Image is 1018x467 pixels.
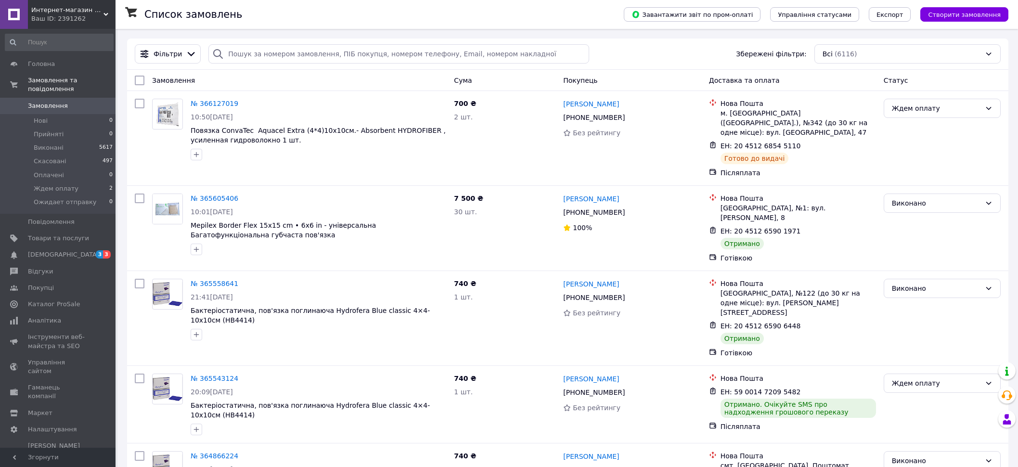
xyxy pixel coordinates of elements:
span: Відгуки [28,267,53,276]
div: Нова Пошта [721,374,876,383]
span: 0 [109,198,113,207]
span: 2 шт. [454,113,473,121]
span: Нові [34,117,48,125]
span: Покупець [563,77,597,84]
span: 497 [103,157,113,166]
span: Товари та послуги [28,234,89,243]
span: Повідомлення [28,218,75,226]
span: 700 ₴ [454,100,476,107]
span: ЕН: 20 4512 6590 1971 [721,227,801,235]
a: Фото товару [152,374,183,404]
span: ЕН: 20 4512 6590 6448 [721,322,801,330]
a: Фото товару [152,194,183,224]
div: Отримано [721,238,764,249]
a: № 366127019 [191,100,238,107]
span: Прийняті [34,130,64,139]
img: Фото товару [153,282,182,306]
span: Управління сайтом [28,358,89,376]
span: 21:41[DATE] [191,293,233,301]
div: Отримано [721,333,764,344]
div: Ваш ID: 2391262 [31,14,116,23]
div: Нова Пошта [721,451,876,461]
span: Завантажити звіт по пром-оплаті [631,10,753,19]
a: [PERSON_NAME] [563,279,619,289]
span: 0 [109,130,113,139]
div: Ждем оплату [892,378,981,389]
span: ЕН: 59 0014 7209 5482 [721,388,801,396]
span: Маркет [28,409,52,417]
img: Фото товару [153,194,182,224]
a: № 365558641 [191,280,238,287]
a: Бактеріостатична, пов'язка поглинаюча Hydrofera Blue classic 4×4- 10х10см (HB4414) [191,402,430,419]
span: 3 [96,250,103,259]
a: № 365605406 [191,195,238,202]
span: Cума [454,77,472,84]
span: Збережені фільтри: [736,49,806,59]
div: Готівкою [721,253,876,263]
span: 7 500 ₴ [454,195,483,202]
div: [GEOGRAPHIC_DATA], №122 (до 30 кг на одне місце): вул. [PERSON_NAME][STREET_ADDRESS] [721,288,876,317]
div: Готівкою [721,348,876,358]
span: Головна [28,60,55,68]
span: [PHONE_NUMBER] [563,114,625,121]
span: 740 ₴ [454,452,476,460]
span: Фільтри [154,49,182,59]
span: Замовлення [28,102,68,110]
span: 5617 [99,143,113,152]
span: Замовлення [152,77,195,84]
span: 740 ₴ [454,280,476,287]
span: Каталог ProSale [28,300,80,309]
span: Замовлення та повідомлення [28,76,116,93]
a: [PERSON_NAME] [563,99,619,109]
span: [PHONE_NUMBER] [563,208,625,216]
div: Нова Пошта [721,279,876,288]
a: Фото товару [152,279,183,310]
span: Без рейтингу [573,129,620,137]
span: Без рейтингу [573,404,620,412]
a: Створити замовлення [911,10,1008,18]
a: Mepilex Border Flex 15x15 cm • 6x6 in - універсальна Багатофункціональна губчаста пов'язка [191,221,376,239]
a: № 364866224 [191,452,238,460]
h1: Список замовлень [144,9,242,20]
span: ЕН: 20 4512 6854 5110 [721,142,801,150]
div: Нова Пошта [721,99,876,108]
span: Скасовані [34,157,66,166]
button: Експорт [869,7,911,22]
div: м. [GEOGRAPHIC_DATA] ([GEOGRAPHIC_DATA].), №342 (до 30 кг на одне місце): вул. [GEOGRAPHIC_DATA], 47 [721,108,876,137]
span: Управління статусами [778,11,851,18]
span: 1 шт. [454,293,473,301]
span: Створити замовлення [928,11,1001,18]
span: Ожидает отправку [34,198,97,207]
button: Управління статусами [770,7,859,22]
span: [PHONE_NUMBER] [563,389,625,396]
div: Готово до видачі [721,153,789,164]
a: Фото товару [152,99,183,130]
span: 2 [109,184,113,193]
a: Повязка ConvaTec Aquacel Extra (4*4)10х10см.- Absorbent HYDROFIBER , усиленная гидроволокно 1 шт. [191,127,446,144]
span: Ждем оплату [34,184,78,193]
input: Пошук за номером замовлення, ПІБ покупця, номером телефону, Email, номером накладної [208,44,589,64]
div: Нова Пошта [721,194,876,203]
span: Експорт [876,11,903,18]
span: Статус [884,77,908,84]
span: 10:50[DATE] [191,113,233,121]
div: Виконано [892,198,981,208]
span: 0 [109,171,113,180]
span: 3 [103,250,111,259]
a: Бактеріостатична, пов'язка поглинаюча Hydrofera Blue classic 4×4- 10х10см (HB4414) [191,307,430,324]
div: Післяплата [721,168,876,178]
span: 100% [573,224,592,232]
span: 10:01[DATE] [191,208,233,216]
span: Гаманець компанії [28,383,89,401]
div: Ждем оплату [892,103,981,114]
span: Інструменти веб-майстра та SEO [28,333,89,350]
span: Оплачені [34,171,64,180]
div: Виконано [892,455,981,466]
button: Завантажити звіт по пром-оплаті [624,7,760,22]
span: [DEMOGRAPHIC_DATA] [28,250,99,259]
div: [GEOGRAPHIC_DATA], №1: вул. [PERSON_NAME], 8 [721,203,876,222]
